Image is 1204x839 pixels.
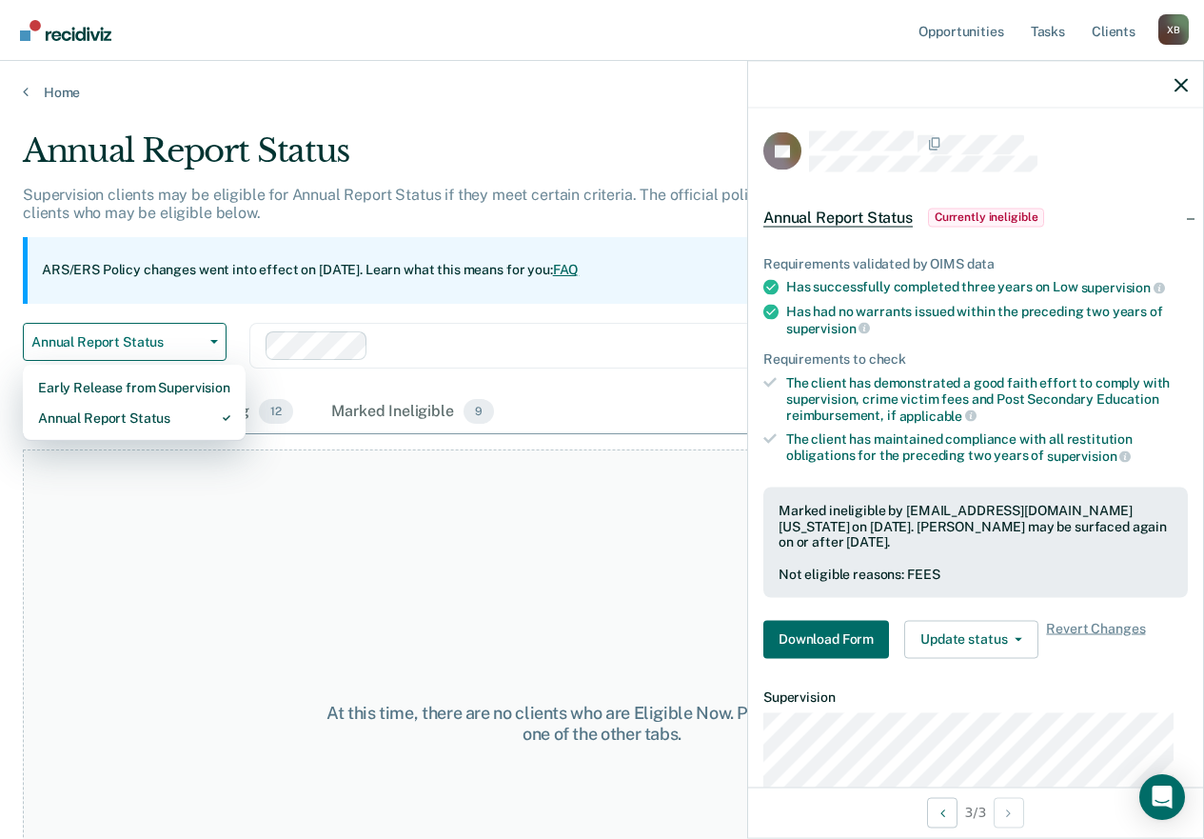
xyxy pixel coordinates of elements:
div: Annual Report StatusCurrently ineligible [748,187,1203,248]
span: Annual Report Status [763,208,913,227]
div: Marked Ineligible [327,391,498,433]
span: Currently ineligible [928,208,1045,227]
button: Download Form [763,620,889,658]
button: Previous Opportunity [927,797,957,828]
div: Requirements validated by OIMS data [763,255,1188,271]
span: supervision [786,320,870,335]
span: supervision [1047,448,1131,463]
div: Has successfully completed three years on Low [786,279,1188,296]
div: Requirements to check [763,351,1188,368]
span: 12 [259,399,293,424]
a: FAQ [553,262,580,277]
a: Home [23,84,1181,101]
div: Annual Report Status [23,131,1107,186]
span: 9 [464,399,494,424]
div: Not eligible reasons: FEES [779,566,1173,582]
button: Profile dropdown button [1158,14,1189,45]
div: The client has maintained compliance with all restitution obligations for the preceding two years of [786,431,1188,464]
a: Navigate to form link [763,620,897,658]
p: ARS/ERS Policy changes went into effect on [DATE]. Learn what this means for you: [42,261,579,280]
img: Recidiviz [20,20,111,41]
button: Next Opportunity [994,797,1024,828]
p: Supervision clients may be eligible for Annual Report Status if they meet certain criteria. The o... [23,186,1089,222]
span: Annual Report Status [31,334,203,350]
span: applicable [899,408,977,423]
div: 3 / 3 [748,787,1203,837]
div: Marked ineligible by [EMAIL_ADDRESS][DOMAIN_NAME][US_STATE] on [DATE]. [PERSON_NAME] may be surfa... [779,502,1173,549]
span: Revert Changes [1046,620,1145,658]
div: At this time, there are no clients who are Eligible Now. Please navigate to one of the other tabs. [313,703,892,744]
button: Update status [904,620,1038,658]
span: supervision [1081,280,1165,295]
div: The client has demonstrated a good faith effort to comply with supervision, crime victim fees and... [786,375,1188,424]
div: Early Release from Supervision [38,372,230,403]
div: Has had no warrants issued within the preceding two years of [786,303,1188,335]
div: X B [1158,14,1189,45]
div: Open Intercom Messenger [1139,774,1185,820]
div: Annual Report Status [38,403,230,433]
dt: Supervision [763,689,1188,705]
